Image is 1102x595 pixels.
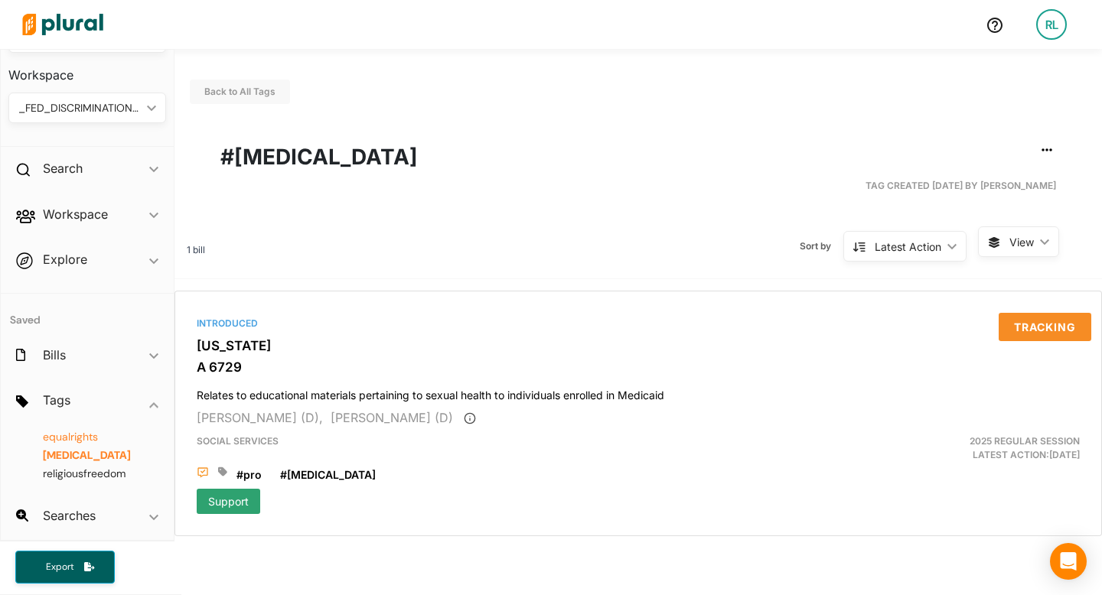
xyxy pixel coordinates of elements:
span: 1 bill [187,244,205,255]
span: View [1009,234,1034,250]
span: #[MEDICAL_DATA] [280,468,376,481]
h2: Bills [43,346,66,363]
div: Open Intercom Messenger [1050,543,1087,580]
a: equalrights [24,430,98,444]
a: Back to All Tags [204,86,275,97]
h3: Workspace [8,53,166,86]
a: religiousfreedom [24,467,126,480]
h3: A 6729 [197,359,1080,375]
div: Latest Action: [DATE] [789,434,1091,462]
div: Add tags [218,467,227,477]
div: Introduced [197,317,1080,330]
span: Tag Created [DATE] by [PERSON_NAME] [866,179,1056,193]
a: #pro [236,467,262,483]
a: RL [1024,3,1079,46]
a: [MEDICAL_DATA] [24,448,131,462]
h3: [US_STATE] [197,338,1080,353]
div: _FED_DISCRIMINATION/NON-DISCRIMINATION [18,100,141,116]
h4: Relates to educational materials pertaining to sexual health to individuals enrolled in Medicaid [197,382,1080,402]
h1: #[MEDICAL_DATA] [220,141,1056,173]
h2: Searches [43,507,96,524]
span: [PERSON_NAME] (D), [197,410,323,425]
span: 2025 Regular Session [970,435,1080,447]
button: Export [15,551,115,584]
button: Tracking [999,313,1091,341]
span: #pro [236,468,262,481]
h2: Tags [43,392,70,408]
h4: Saved [1,294,174,331]
h2: Explore [43,251,87,268]
h2: Workspace [43,206,108,223]
span: Social Services [197,435,279,447]
span: [MEDICAL_DATA] [43,448,131,462]
h2: Search [43,160,83,177]
a: #[MEDICAL_DATA] [280,467,376,483]
span: equalrights [43,430,98,444]
span: Sort by [800,239,843,253]
div: Support [197,489,260,514]
span: Export [35,561,84,574]
span: [PERSON_NAME] (D) [331,410,453,425]
button: Back to All Tags [190,80,290,104]
div: RL [1036,9,1067,40]
div: Latest Action [875,239,941,255]
span: religiousfreedom [43,467,126,480]
div: Add Position Statement [197,467,209,479]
